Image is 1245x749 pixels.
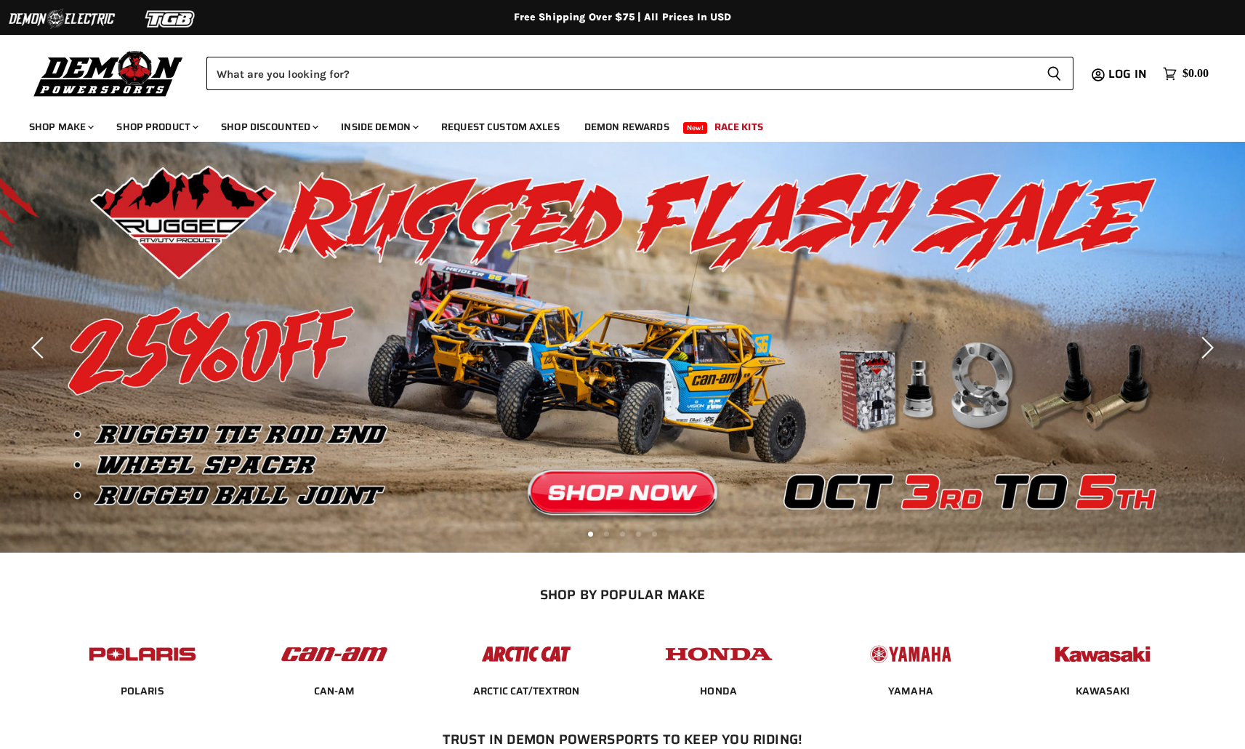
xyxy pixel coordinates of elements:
img: Demon Electric Logo 2 [7,5,116,33]
span: YAMAHA [888,684,933,699]
a: Demon Rewards [573,112,680,142]
span: KAWASAKI [1076,684,1129,699]
span: ARCTIC CAT/TEXTRON [473,684,580,699]
h2: Trust In Demon Powersports To Keep You Riding! [76,732,1169,747]
a: Inside Demon [330,112,427,142]
button: Next [1190,333,1220,362]
a: Shop Discounted [210,112,327,142]
span: POLARIS [121,684,164,699]
button: Previous [25,333,55,362]
div: Free Shipping Over $75 | All Prices In USD [41,11,1204,24]
img: POPULAR_MAKE_logo_4_4923a504-4bac-4306-a1be-165a52280178.jpg [662,632,775,676]
form: Product [206,57,1073,90]
img: POPULAR_MAKE_logo_6_76e8c46f-2d1e-4ecc-b320-194822857d41.jpg [1046,632,1159,676]
img: POPULAR_MAKE_logo_2_dba48cf1-af45-46d4-8f73-953a0f002620.jpg [86,632,199,676]
a: CAN-AM [314,684,355,697]
a: $0.00 [1156,63,1216,84]
a: Request Custom Axles [430,112,571,142]
span: HONDA [700,684,737,699]
input: Search [206,57,1035,90]
span: $0.00 [1182,67,1209,81]
li: Page dot 4 [636,532,641,537]
img: TGB Logo 2 [116,5,225,33]
img: POPULAR_MAKE_logo_1_adc20308-ab24-48c4-9fac-e3c1a623d575.jpg [278,632,391,676]
span: CAN-AM [314,684,355,699]
li: Page dot 1 [588,532,593,537]
a: POLARIS [121,684,164,697]
a: YAMAHA [888,684,933,697]
h2: SHOP BY POPULAR MAKE [59,587,1186,602]
a: KAWASAKI [1076,684,1129,697]
li: Page dot 5 [652,532,657,537]
a: HONDA [700,684,737,697]
a: ARCTIC CAT/TEXTRON [473,684,580,697]
li: Page dot 3 [620,532,625,537]
span: New! [683,122,708,134]
button: Search [1035,57,1073,90]
a: Shop Make [18,112,102,142]
img: POPULAR_MAKE_logo_3_027535af-6171-4c5e-a9bc-f0eccd05c5d6.jpg [470,632,583,676]
a: Shop Product [105,112,207,142]
a: Race Kits [704,112,774,142]
span: Log in [1108,65,1147,83]
li: Page dot 2 [604,532,609,537]
img: Demon Powersports [29,47,188,99]
a: Log in [1102,68,1156,81]
img: POPULAR_MAKE_logo_5_20258e7f-293c-4aac-afa8-159eaa299126.jpg [854,632,967,676]
ul: Main menu [18,106,1205,142]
